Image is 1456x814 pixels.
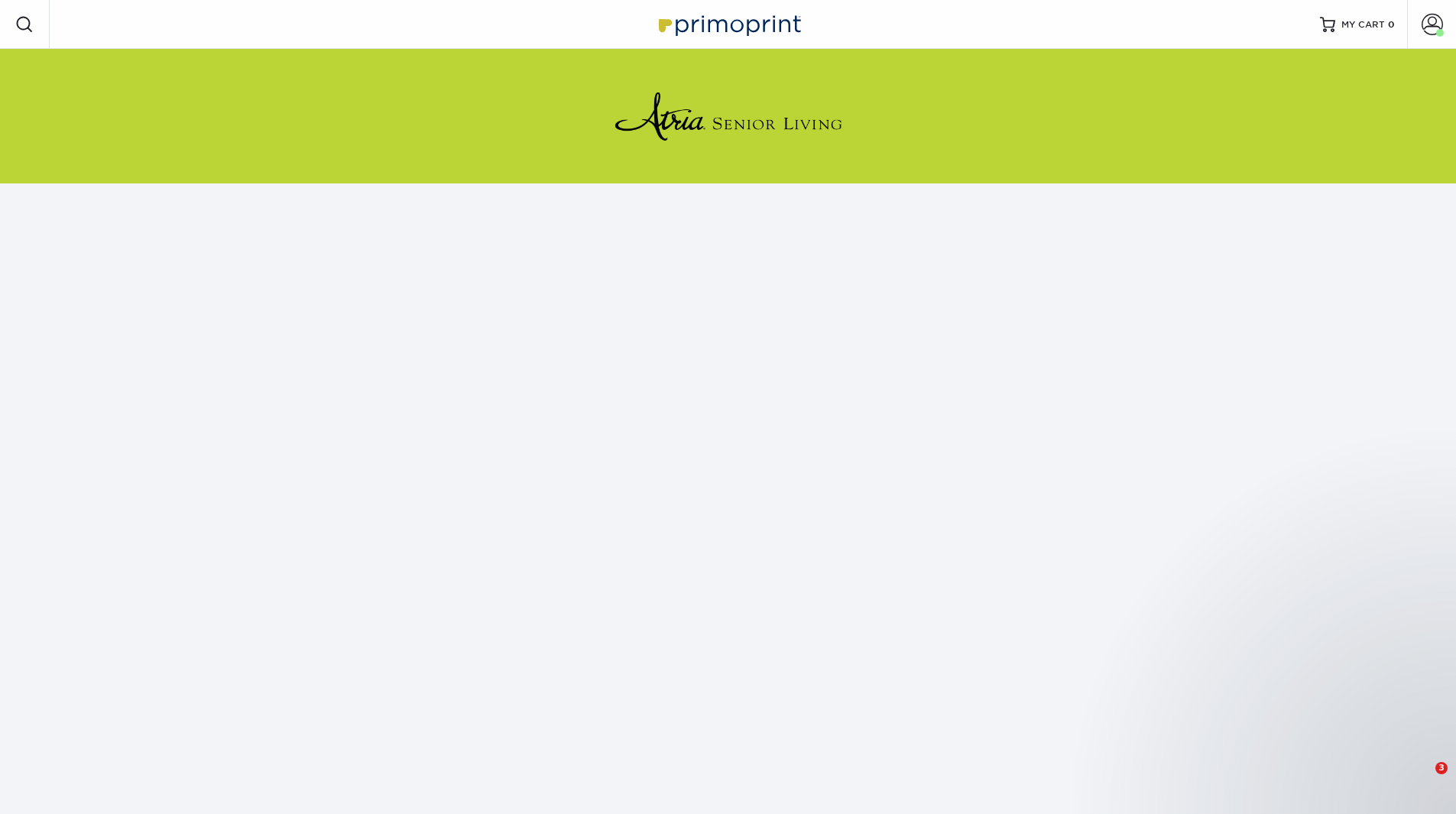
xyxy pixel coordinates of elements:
img: Atria Senior Living [614,86,843,147]
span: 0 [1388,19,1395,30]
span: 3 [1435,762,1448,774]
span: MY CART [1341,18,1385,31]
iframe: Intercom live chat [1404,762,1441,799]
img: Primoprint [652,8,805,41]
